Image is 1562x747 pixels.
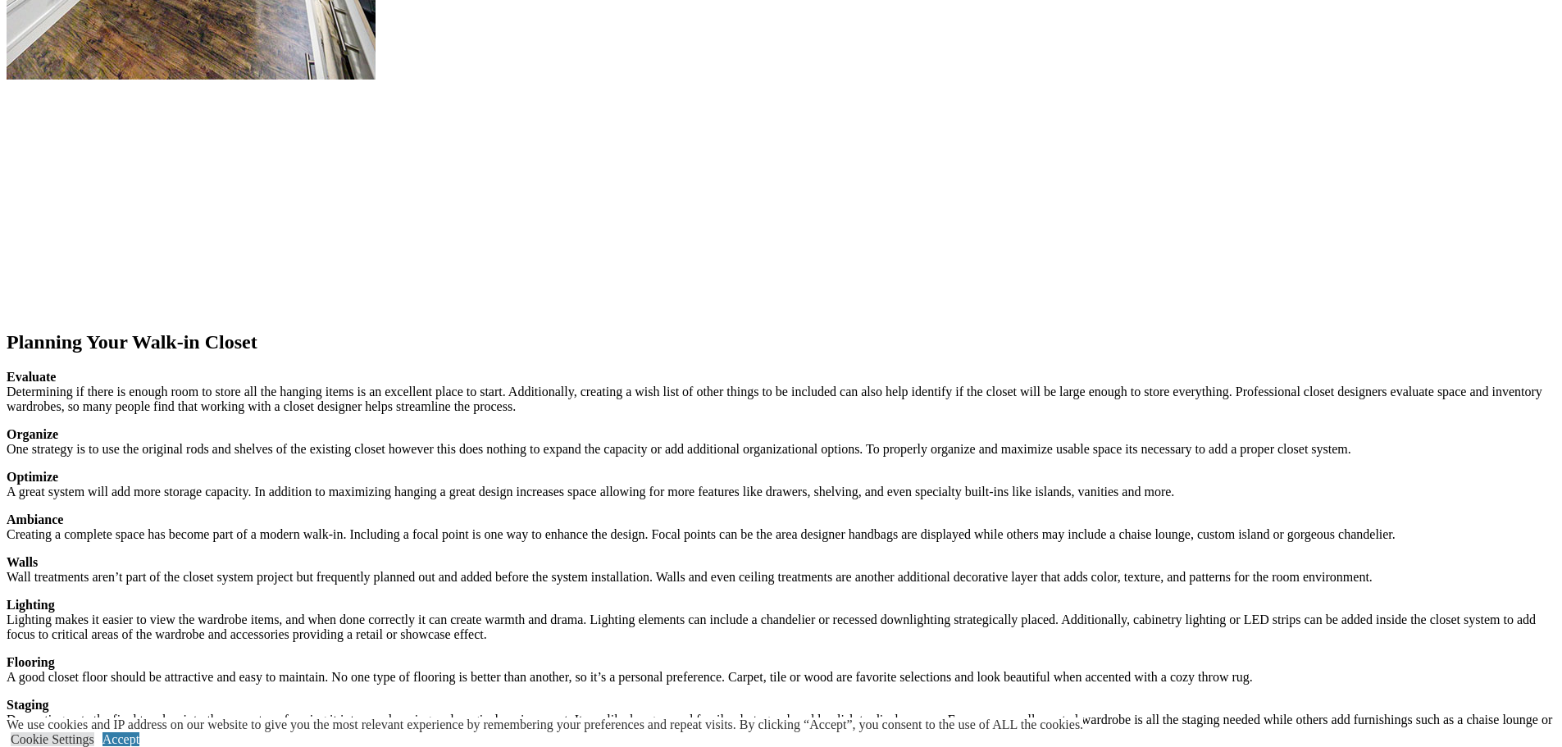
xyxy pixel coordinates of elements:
[7,655,1555,685] p: A good closet floor should be attractive and easy to maintain. No one type of flooring is better ...
[7,598,1555,642] p: Lighting makes it easier to view the wardrobe items, and when done correctly it can create warmth...
[7,717,1083,732] div: We use cookies and IP address on our website to give you the most relevant experience by remember...
[7,470,58,484] strong: Optimize
[7,370,56,384] strong: Evaluate
[7,655,55,669] strong: Flooring
[11,732,94,746] a: Cookie Settings
[7,331,1555,353] h2: Planning Your Walk-in Closet
[7,512,63,526] strong: Ambiance
[7,427,1555,457] p: One strategy is to use the original rods and shelves of the existing closet however this does not...
[7,555,38,569] strong: Walls
[7,698,1555,742] p: Decorating puts the final touches into the space transforming it into a welcoming and magical env...
[7,470,1555,499] p: A great system will add more storage capacity. In addition to maximizing hanging a great design i...
[7,698,49,712] strong: Staging
[7,512,1555,542] p: Creating a complete space has become part of a modern walk-in. Including a focal point is one way...
[7,427,58,441] strong: Organize
[7,370,1555,414] p: Determining if there is enough room to store all the hanging items is an excellent place to start...
[102,732,139,746] a: Accept
[7,555,1555,585] p: Wall treatments aren’t part of the closet system project but frequently planned out and added bef...
[7,598,55,612] strong: Lighting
